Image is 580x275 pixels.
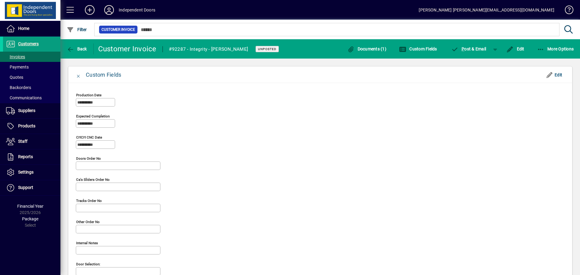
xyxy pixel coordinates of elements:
span: Suppliers [18,108,35,113]
mat-label: Other Order No [76,220,100,224]
a: Suppliers [3,103,60,118]
mat-label: Ca's Sliders Order No [76,177,110,182]
mat-label: CHCH CNC Date [76,135,102,139]
button: Profile [99,5,119,15]
span: Edit [506,46,524,51]
mat-label: Door Selection: [76,262,100,266]
span: Financial Year [17,204,43,209]
mat-label: Doors Order No [76,156,101,161]
span: Package [22,216,38,221]
a: Reports [3,149,60,165]
a: Invoices [3,52,60,62]
div: [PERSON_NAME] [PERSON_NAME][EMAIL_ADDRESS][DOMAIN_NAME] [419,5,554,15]
mat-label: Tracks Order No [76,199,102,203]
span: Home [18,26,29,31]
span: Payments [6,65,29,69]
a: Support [3,180,60,195]
button: Edit [543,69,565,80]
a: Staff [3,134,60,149]
span: Documents (1) [347,46,386,51]
a: Home [3,21,60,36]
button: More Options [536,43,575,54]
span: Products [18,123,35,128]
span: Customer Invoice [101,27,135,33]
span: Support [18,185,33,190]
button: Filter [65,24,89,35]
span: Reports [18,154,33,159]
button: Documents (1) [346,43,388,54]
span: More Options [537,46,574,51]
span: Back [67,46,87,51]
mat-label: Production Date [76,93,101,97]
button: Back [65,43,89,54]
span: Customers [18,41,39,46]
span: Quotes [6,75,23,80]
button: Custom Fields [398,43,439,54]
span: Custom Fields [399,46,437,51]
a: Settings [3,165,60,180]
span: Edit [546,70,562,80]
span: Backorders [6,85,31,90]
a: Backorders [3,82,60,93]
span: P [462,46,464,51]
a: Payments [3,62,60,72]
button: Post & Email [448,43,489,54]
button: Edit [505,43,526,54]
mat-label: Expected Completion [76,114,110,118]
a: Knowledge Base [560,1,572,21]
div: #92287 - Integrity - [PERSON_NAME] [169,44,248,54]
button: Close [71,68,86,82]
button: Add [80,5,99,15]
span: Filter [67,27,87,32]
span: ost & Email [451,46,486,51]
span: Unposted [258,47,276,51]
a: Products [3,119,60,134]
div: Custom Fields [86,70,121,80]
mat-label: Internal Notes [76,241,98,245]
div: Customer Invoice [98,44,156,54]
app-page-header-button: Back [60,43,94,54]
a: Communications [3,93,60,103]
span: Staff [18,139,27,144]
span: Invoices [6,54,25,59]
div: Independent Doors [119,5,155,15]
span: Settings [18,170,34,174]
span: Communications [6,95,42,100]
a: Quotes [3,72,60,82]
